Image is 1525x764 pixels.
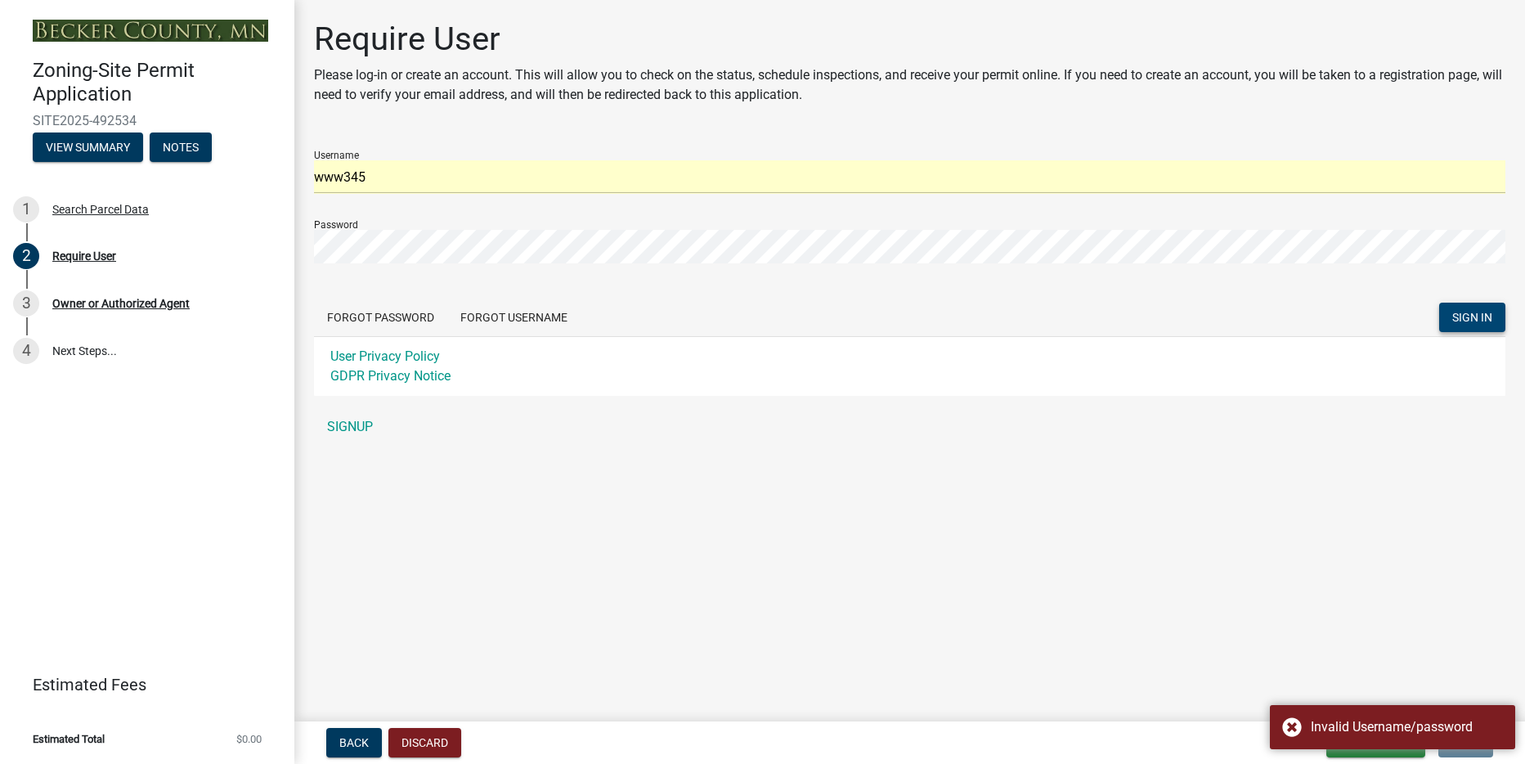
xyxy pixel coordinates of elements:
div: 1 [13,196,39,222]
h1: Require User [314,20,1505,59]
button: Forgot Password [314,303,447,332]
div: 2 [13,243,39,269]
h4: Zoning-Site Permit Application [33,59,281,106]
wm-modal-confirm: Summary [33,142,143,155]
a: SIGNUP [314,411,1505,443]
span: Estimated Total [33,734,105,744]
a: GDPR Privacy Notice [330,368,451,384]
span: Back [339,736,369,749]
a: Estimated Fees [13,668,268,701]
div: 3 [13,290,39,317]
div: 4 [13,338,39,364]
a: User Privacy Policy [330,348,440,364]
button: Discard [388,728,461,757]
img: Becker County, Minnesota [33,20,268,42]
button: Notes [150,133,212,162]
div: Owner or Authorized Agent [52,298,190,309]
div: Require User [52,250,116,262]
div: Invalid Username/password [1311,717,1503,737]
button: View Summary [33,133,143,162]
span: SITE2025-492534 [33,113,262,128]
button: Forgot Username [447,303,581,332]
button: SIGN IN [1439,303,1505,332]
span: $0.00 [236,734,262,744]
div: Search Parcel Data [52,204,149,215]
wm-modal-confirm: Notes [150,142,212,155]
span: SIGN IN [1452,311,1492,324]
button: Back [326,728,382,757]
p: Please log-in or create an account. This will allow you to check on the status, schedule inspecti... [314,65,1505,105]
